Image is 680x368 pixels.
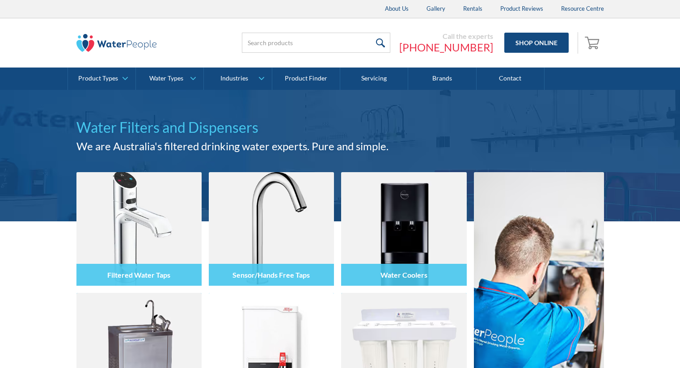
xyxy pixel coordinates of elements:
[504,33,569,53] a: Shop Online
[408,68,476,90] a: Brands
[220,75,248,82] div: Industries
[341,172,466,286] img: Water Coolers
[242,33,390,53] input: Search products
[340,68,408,90] a: Servicing
[380,271,427,279] h4: Water Coolers
[76,34,157,52] img: The Water People
[209,172,334,286] img: Sensor/Hands Free Taps
[149,75,183,82] div: Water Types
[232,271,310,279] h4: Sensor/Hands Free Taps
[399,32,493,41] div: Call the experts
[107,271,170,279] h4: Filtered Water Taps
[399,41,493,54] a: [PHONE_NUMBER]
[68,68,135,90] a: Product Types
[583,32,604,54] a: Open empty cart
[78,75,118,82] div: Product Types
[204,68,271,90] a: Industries
[76,172,202,286] img: Filtered Water Taps
[136,68,203,90] a: Water Types
[272,68,340,90] a: Product Finder
[585,35,602,50] img: shopping cart
[477,68,545,90] a: Contact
